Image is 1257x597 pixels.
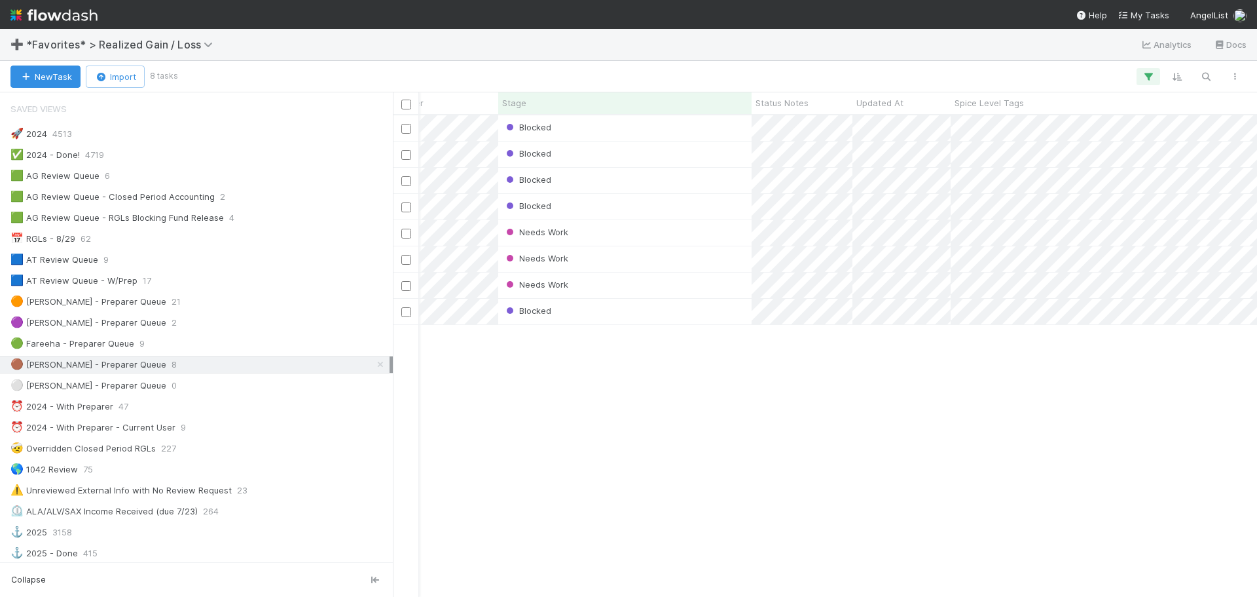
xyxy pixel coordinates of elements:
span: Status Notes [756,96,809,109]
div: AG Review Queue - Closed Period Accounting [10,189,215,205]
span: ⚓ [10,547,24,558]
a: My Tasks [1118,9,1169,22]
input: Toggle Row Selected [401,150,411,160]
span: 🟩 [10,212,24,223]
div: Needs Work [503,252,568,265]
input: Toggle Row Selected [401,202,411,212]
a: Analytics [1140,37,1192,52]
input: Toggle Row Selected [401,176,411,186]
div: [PERSON_NAME] - Preparer Queue [10,294,166,310]
span: ⚓ [10,526,24,537]
span: ✅ [10,149,24,160]
span: 415 [83,545,98,562]
span: 2 [220,189,225,205]
span: 8 [172,356,177,373]
div: AT Review Queue - W/Prep [10,273,137,289]
div: ALA/ALV/SAX Income Received (due 7/23) [10,503,198,520]
img: logo-inverted-e16ddd16eac7371096b0.svg [10,4,98,26]
span: 🟣 [10,317,24,328]
div: [PERSON_NAME] - Preparer Queue [10,315,166,331]
span: 🟢 [10,337,24,349]
span: 4513 [52,126,72,142]
div: [PERSON_NAME] - Preparer Queue [10,356,166,373]
span: 🟩 [10,191,24,202]
div: Fareeha - Preparer Queue [10,336,134,352]
span: 🤕 [10,442,24,453]
span: 9 [139,336,145,352]
span: ⏲️ [10,505,24,516]
span: 2 [172,315,177,331]
input: Toggle Row Selected [401,307,411,317]
div: 2024 - Done! [10,147,80,163]
span: 17 [143,273,151,289]
span: 9 [103,252,109,268]
div: RGLs - 8/29 [10,231,75,247]
span: Saved Views [10,96,67,122]
span: 264 [203,503,219,520]
button: Import [86,66,145,88]
span: 🌎 [10,463,24,474]
div: Blocked [503,147,551,160]
span: My Tasks [1118,10,1169,20]
a: Docs [1213,37,1247,52]
div: 2025 [10,524,47,541]
img: avatar_cfa6ccaa-c7d9-46b3-b608-2ec56ecf97ad.png [1233,9,1247,22]
span: 227 [161,440,176,457]
span: 23 [237,482,247,499]
input: Toggle Row Selected [401,229,411,239]
div: Needs Work [503,225,568,239]
div: Needs Work [503,278,568,291]
div: Help [1076,9,1107,22]
span: 4 [229,210,234,226]
span: Blocked [503,122,551,132]
div: 2024 - With Preparer [10,398,113,415]
div: [PERSON_NAME] - Preparer Queue [10,377,166,394]
div: Blocked [503,304,551,317]
div: 1042 Review [10,461,78,478]
span: Needs Work [503,227,568,237]
div: Unreviewed External Info with No Review Request [10,482,232,499]
span: Blocked [503,148,551,159]
span: 4719 [85,147,104,163]
small: 8 tasks [150,70,178,82]
div: AG Review Queue - RGLs Blocking Fund Release [10,210,224,226]
input: Toggle Row Selected [401,124,411,134]
span: Spice Level Tags [955,96,1024,109]
span: 0 [172,377,177,394]
span: 📅 [10,233,24,244]
input: Toggle Row Selected [401,281,411,291]
span: 🟠 [10,296,24,307]
span: 6 [105,168,110,184]
span: 21 [172,294,181,310]
span: 🟦 [10,275,24,286]
span: 9 [181,419,186,436]
input: Toggle All Rows Selected [401,100,411,109]
span: 🟩 [10,170,24,181]
span: ⚪ [10,379,24,391]
span: Blocked [503,174,551,185]
span: Updated At [856,96,903,109]
span: Needs Work [503,253,568,263]
div: 2025 - Done [10,545,78,562]
div: AG Review Queue [10,168,100,184]
span: 🟤 [10,358,24,370]
span: Blocked [503,305,551,316]
span: ⏰ [10,421,24,433]
span: 🚀 [10,128,24,139]
span: 3158 [52,524,72,541]
span: 62 [81,231,91,247]
div: 2024 [10,126,47,142]
span: Stage [502,96,526,109]
button: NewTask [10,66,81,88]
div: Blocked [503,121,551,134]
div: 2024 - With Preparer - Current User [10,419,175,436]
span: 75 [83,461,93,478]
span: 🟦 [10,254,24,265]
span: Needs Work [503,279,568,290]
span: ⏰ [10,400,24,412]
div: Blocked [503,173,551,186]
span: Blocked [503,201,551,211]
span: ⚠️ [10,484,24,495]
div: AT Review Queue [10,252,98,268]
span: ➕ [10,39,24,50]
